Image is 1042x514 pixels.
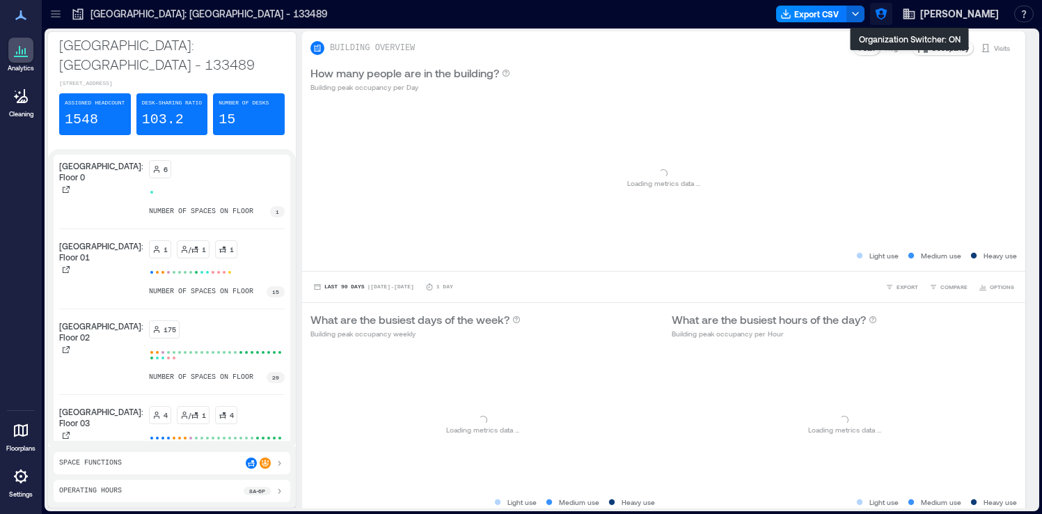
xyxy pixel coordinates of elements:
[310,328,521,339] p: Building peak occupancy weekly
[920,7,999,21] span: [PERSON_NAME]
[189,410,191,421] p: /
[230,410,234,421] p: 4
[65,99,125,107] p: Assigned Headcount
[6,444,35,453] p: Floorplans
[976,280,1017,294] button: OPTIONS
[149,206,253,217] p: number of spaces on floor
[149,372,253,383] p: number of spaces on floor
[984,497,1017,508] p: Heavy use
[931,42,969,54] p: Occupancy
[8,64,34,72] p: Analytics
[310,280,417,294] button: Last 90 Days |[DATE]-[DATE]
[219,99,269,107] p: Number of Desks
[202,244,206,255] p: 1
[883,280,921,294] button: EXPORT
[59,406,143,428] p: [GEOGRAPHIC_DATA]: Floor 03
[921,497,961,508] p: Medium use
[3,33,38,77] a: Analytics
[272,288,279,296] p: 15
[859,42,874,54] p: Peak
[869,497,899,508] p: Light use
[898,3,1003,25] button: [PERSON_NAME]
[3,79,38,123] a: Cleaning
[202,410,206,421] p: 1
[310,81,510,93] p: Building peak occupancy per Day
[9,110,33,118] p: Cleaning
[9,490,33,499] p: Settings
[149,286,253,297] p: number of spaces on floor
[276,208,279,216] p: 1
[249,487,265,495] p: 8a - 6p
[436,283,453,291] p: 1 Day
[164,164,168,175] p: 6
[994,42,1010,54] p: Visits
[808,424,881,435] p: Loading metrics data ...
[627,178,700,189] p: Loading metrics data ...
[672,311,866,328] p: What are the busiest hours of the day?
[926,280,970,294] button: COMPARE
[4,460,38,503] a: Settings
[59,485,122,497] p: Operating Hours
[164,324,176,335] p: 175
[189,244,191,255] p: /
[59,35,285,74] p: [GEOGRAPHIC_DATA]: [GEOGRAPHIC_DATA] - 133489
[59,240,143,263] p: [GEOGRAPHIC_DATA]: Floor 01
[65,110,98,130] p: 1548
[559,497,599,508] p: Medium use
[59,320,143,343] p: [GEOGRAPHIC_DATA]: Floor 02
[940,283,968,291] span: COMPARE
[90,7,328,21] p: [GEOGRAPHIC_DATA]: [GEOGRAPHIC_DATA] - 133489
[885,42,898,54] p: Avg
[219,110,235,130] p: 15
[984,250,1017,261] p: Heavy use
[2,414,40,457] a: Floorplans
[507,497,537,508] p: Light use
[164,410,168,421] p: 4
[921,250,961,261] p: Medium use
[990,283,1014,291] span: OPTIONS
[310,311,510,328] p: What are the busiest days of the week?
[59,160,143,182] p: [GEOGRAPHIC_DATA]: Floor 0
[622,497,655,508] p: Heavy use
[59,79,285,88] p: [STREET_ADDRESS]
[897,283,918,291] span: EXPORT
[446,424,519,435] p: Loading metrics data ...
[330,42,415,54] p: BUILDING OVERVIEW
[230,244,234,255] p: 1
[272,373,279,382] p: 29
[59,458,122,469] p: Space Functions
[776,6,847,22] button: Export CSV
[142,99,202,107] p: Desk-sharing ratio
[310,65,499,81] p: How many people are in the building?
[869,250,899,261] p: Light use
[672,328,877,339] p: Building peak occupancy per Hour
[142,110,184,130] p: 103.2
[164,244,168,255] p: 1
